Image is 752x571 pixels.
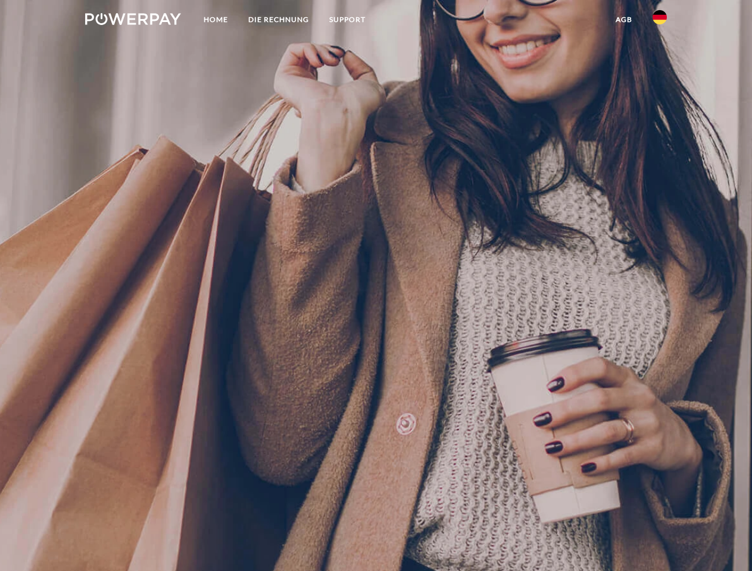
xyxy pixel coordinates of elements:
[238,9,319,30] a: DIE RECHNUNG
[85,13,181,25] img: logo-powerpay-white.svg
[606,9,642,30] a: agb
[194,9,238,30] a: Home
[319,9,376,30] a: SUPPORT
[653,10,667,24] img: de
